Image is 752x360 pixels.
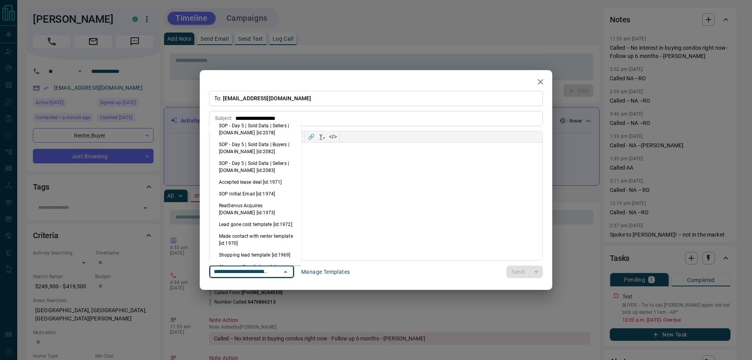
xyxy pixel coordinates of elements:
li: Made contact with renter template [id:1970] [210,230,301,249]
li: Lead gone cold template [id:1972] [210,219,301,230]
div: split button [506,266,543,278]
li: SOP - Day 5 | Sold Data | Buyers | [DOMAIN_NAME] [id:2082] [210,139,301,157]
li: Shopping lead template [id:1969] [210,249,301,261]
button: Manage Templates [296,266,354,278]
button: T̲ₓ [316,131,327,142]
li: Accepted lease deal [id:1971] [210,176,301,188]
p: To: [209,91,543,106]
li: SOP - Day 5 | Sold Data | Sellers | [DOMAIN_NAME] [id:2078] [210,120,301,139]
li: Always on the site template [id:1968] [210,261,301,280]
li: SOP - Day 5 | Sold Data | Sellers | [DOMAIN_NAME] [id:2083] [210,157,301,176]
span: [EMAIL_ADDRESS][DOMAIN_NAME] [223,95,311,101]
button: </> [327,131,338,142]
li: SOP Initial Email [id:1974] [210,188,301,200]
p: Subject: [215,115,232,122]
button: Close [280,266,291,277]
li: RealServus Acquires [DOMAIN_NAME] [id:1973] [210,200,301,219]
button: 🔗 [305,131,316,142]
